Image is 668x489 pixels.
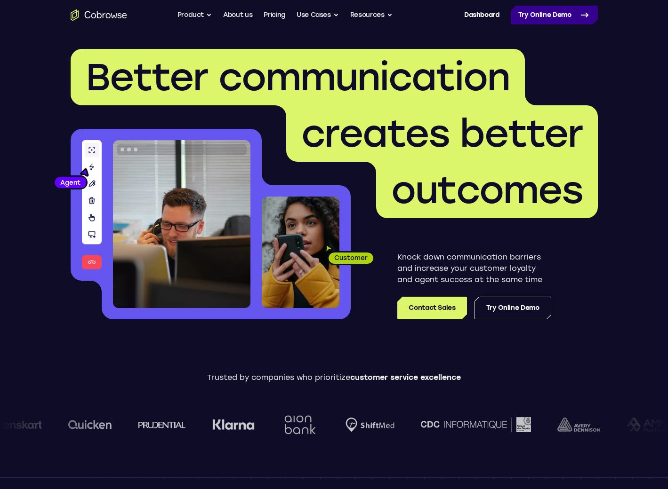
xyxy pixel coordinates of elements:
button: Product [177,6,212,24]
img: prudential [137,421,184,428]
a: Pricing [264,6,285,24]
span: creates better [301,111,583,156]
img: Shiftmed [344,418,393,432]
a: Contact Sales [397,297,467,319]
img: A customer holding their phone [262,197,339,308]
img: Aion Bank [279,406,317,444]
img: Klarna [210,419,253,430]
img: CDC Informatique [419,417,529,432]
button: Resources [350,6,393,24]
a: Dashboard [464,6,499,24]
p: Knock down communication barriers and increase your customer loyalty and agent success at the sam... [397,252,551,285]
a: About us [223,6,252,24]
span: Better communication [86,55,510,100]
a: Try Online Demo [475,297,551,319]
a: Go to the home page [71,9,127,21]
span: outcomes [391,167,583,213]
a: Try Online Demo [511,6,598,24]
span: customer service excellence [350,373,461,382]
button: Use Cases [297,6,339,24]
img: A customer support agent talking on the phone [113,140,250,308]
